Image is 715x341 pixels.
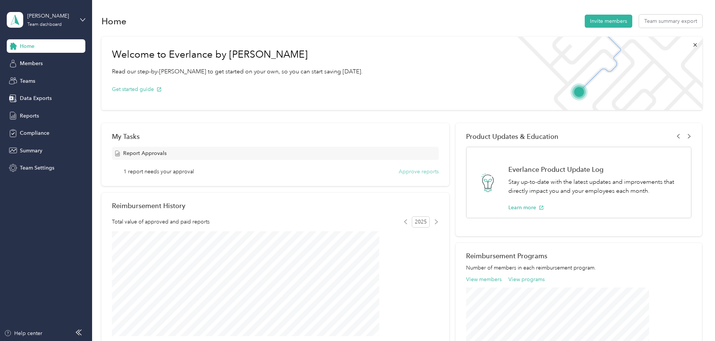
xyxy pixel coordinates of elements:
[508,165,683,173] h1: Everlance Product Update Log
[101,17,127,25] h1: Home
[20,60,43,67] span: Members
[510,37,702,110] img: Welcome to everlance
[4,329,42,337] button: Help center
[112,133,439,140] div: My Tasks
[20,42,34,50] span: Home
[508,204,544,211] button: Learn more
[412,216,430,228] span: 2025
[20,164,54,172] span: Team Settings
[508,177,683,196] p: Stay up-to-date with the latest updates and improvements that directly impact you and your employ...
[27,12,74,20] div: [PERSON_NAME]
[399,168,439,176] button: Approve reports
[112,218,210,226] span: Total value of approved and paid reports
[20,129,49,137] span: Compliance
[466,275,502,283] button: View members
[466,264,691,272] p: Number of members in each reimbursement program.
[112,67,363,76] p: Read our step-by-[PERSON_NAME] to get started on your own, so you can start saving [DATE].
[20,77,35,85] span: Teams
[20,147,42,155] span: Summary
[123,149,167,157] span: Report Approvals
[112,202,185,210] h2: Reimbursement History
[585,15,632,28] button: Invite members
[124,168,194,176] span: 1 report needs your approval
[673,299,715,341] iframe: Everlance-gr Chat Button Frame
[20,112,39,120] span: Reports
[466,133,559,140] span: Product Updates & Education
[112,49,363,61] h1: Welcome to Everlance by [PERSON_NAME]
[20,94,52,102] span: Data Exports
[27,22,62,27] div: Team dashboard
[639,15,702,28] button: Team summary export
[112,85,162,93] button: Get started guide
[466,252,691,260] h2: Reimbursement Programs
[508,275,545,283] button: View programs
